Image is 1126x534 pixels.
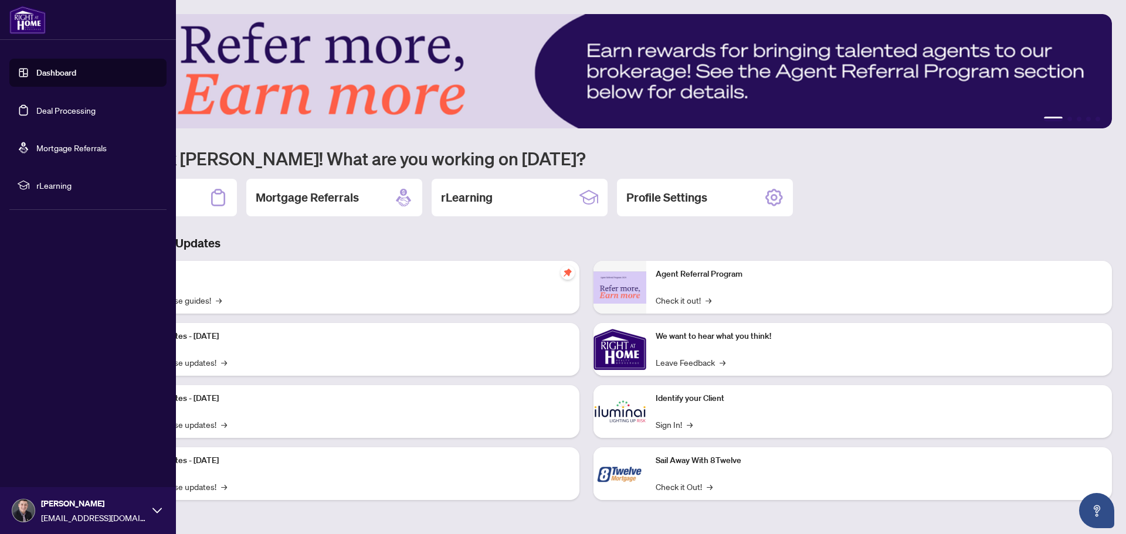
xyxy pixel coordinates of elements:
a: Check it out!→ [656,294,711,307]
button: 5 [1096,117,1100,121]
a: Deal Processing [36,105,96,115]
span: → [706,294,711,307]
p: Identify your Client [656,392,1103,405]
span: → [720,356,725,369]
button: Open asap [1079,493,1114,528]
img: We want to hear what you think! [593,323,646,376]
button: 1 [1044,117,1063,121]
h2: Mortgage Referrals [256,189,359,206]
img: Profile Icon [12,499,35,522]
a: Sign In!→ [656,418,693,431]
a: Dashboard [36,67,76,78]
h2: rLearning [441,189,493,206]
span: [EMAIL_ADDRESS][DOMAIN_NAME] [41,511,147,524]
p: Agent Referral Program [656,268,1103,281]
p: Platform Updates - [DATE] [123,330,570,343]
p: Sail Away With 8Twelve [656,454,1103,467]
h1: Welcome back [PERSON_NAME]! What are you working on [DATE]? [61,147,1112,169]
img: Slide 0 [61,14,1112,128]
span: → [687,418,693,431]
span: → [221,418,227,431]
a: Mortgage Referrals [36,142,107,153]
a: Leave Feedback→ [656,356,725,369]
img: Agent Referral Program [593,271,646,304]
p: We want to hear what you think! [656,330,1103,343]
span: pushpin [561,266,575,280]
span: → [221,356,227,369]
p: Platform Updates - [DATE] [123,392,570,405]
span: → [216,294,222,307]
a: Check it Out!→ [656,480,713,493]
h3: Brokerage & Industry Updates [61,235,1112,251]
button: 2 [1067,117,1072,121]
button: 4 [1086,117,1091,121]
span: → [221,480,227,493]
span: [PERSON_NAME] [41,497,147,510]
p: Platform Updates - [DATE] [123,454,570,467]
h2: Profile Settings [626,189,707,206]
img: Sail Away With 8Twelve [593,447,646,500]
span: → [707,480,713,493]
img: logo [9,6,46,34]
span: rLearning [36,179,158,192]
img: Identify your Client [593,385,646,438]
button: 3 [1077,117,1081,121]
p: Self-Help [123,268,570,281]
